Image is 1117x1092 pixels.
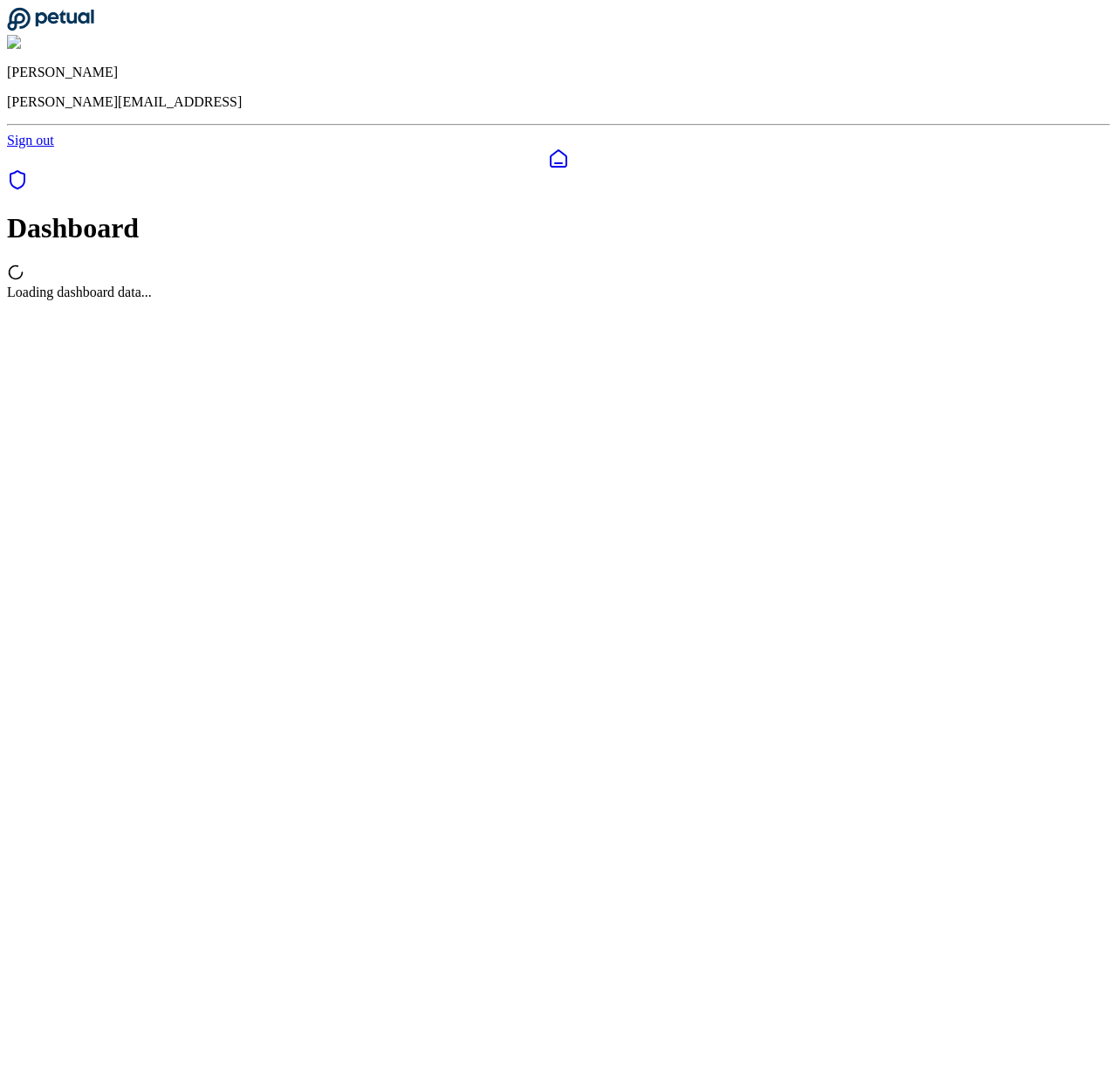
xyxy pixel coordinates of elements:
h1: Dashboard [7,212,1110,244]
a: Dashboard [7,148,1110,169]
p: [PERSON_NAME] [7,65,1110,80]
img: Eliot Walker [7,35,92,51]
a: Go to Dashboard [7,19,94,34]
a: SOC 1 Reports [7,178,28,193]
div: Loading dashboard data... [7,285,1110,300]
a: Sign out [7,133,54,148]
p: [PERSON_NAME][EMAIL_ADDRESS] [7,94,1110,110]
